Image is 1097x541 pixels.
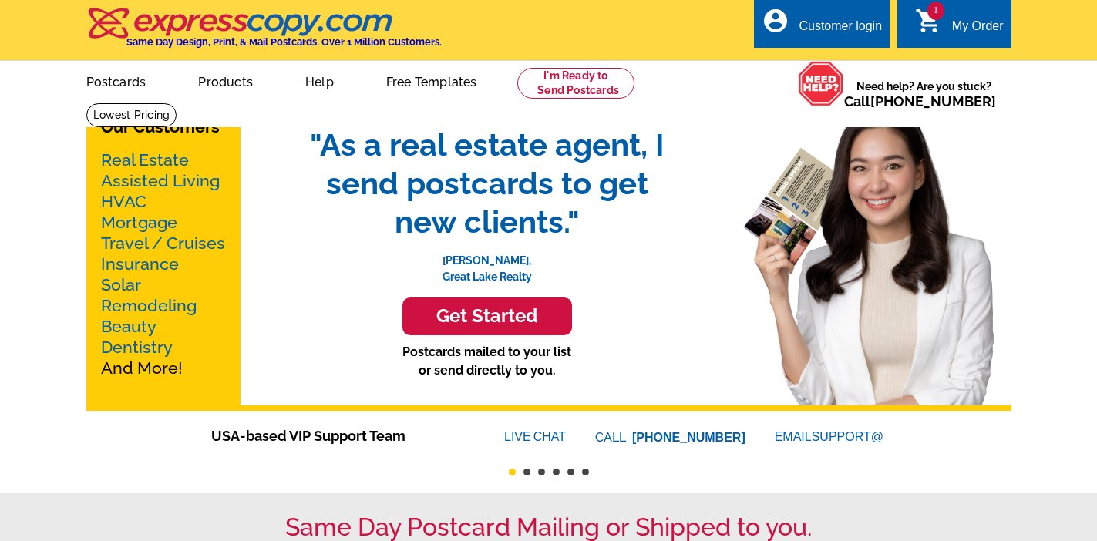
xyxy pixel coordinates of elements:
i: shopping_cart [915,7,943,35]
a: Free Templates [362,62,502,99]
a: Remodeling [101,296,197,315]
button: 2 of 6 [523,469,530,475]
a: Help [281,62,358,99]
button: 6 of 6 [582,469,589,475]
a: Products [173,62,278,99]
a: Insurance [101,254,179,274]
button: 3 of 6 [538,469,545,475]
img: help [798,61,844,106]
a: Beauty [101,317,156,336]
h4: Same Day Design, Print, & Mail Postcards. Over 1 Million Customers. [126,36,442,48]
a: Dentistry [101,338,173,357]
button: 5 of 6 [567,469,574,475]
a: account_circle Customer login [762,17,882,36]
span: USA-based VIP Support Team [211,425,458,446]
i: account_circle [762,7,789,35]
span: "As a real estate agent, I send postcards to get new clients." [294,126,680,241]
div: My Order [952,19,1004,41]
a: EMAILSUPPORT@ [775,430,886,443]
h3: Get Started [422,305,553,328]
font: SUPPORT@ [812,428,886,446]
a: Mortgage [101,213,177,232]
a: 1 shopping_cart My Order [915,17,1004,36]
p: Postcards mailed to your list or send directly to you. [294,343,680,380]
button: 4 of 6 [553,469,560,475]
font: CALL [595,428,628,447]
a: [PHONE_NUMBER] [632,431,745,444]
a: Postcards [62,62,171,99]
a: Solar [101,275,141,294]
font: LIVE [504,428,533,446]
a: Travel / Cruises [101,234,225,253]
span: 1 [927,2,944,20]
span: Need help? Are you stuck? [844,79,1004,109]
p: And More! [101,150,226,378]
p: [PERSON_NAME], Great Lake Realty [294,241,680,285]
a: Same Day Design, Print, & Mail Postcards. Over 1 Million Customers. [86,18,442,48]
a: Get Started [294,297,680,335]
a: Real Estate [101,150,189,170]
span: Call [844,93,996,109]
a: [PHONE_NUMBER] [870,93,996,109]
a: LIVECHAT [504,430,566,443]
div: Customer login [799,19,882,41]
a: Assisted Living [101,171,220,190]
a: HVAC [101,192,146,211]
button: 1 of 6 [509,469,516,475]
